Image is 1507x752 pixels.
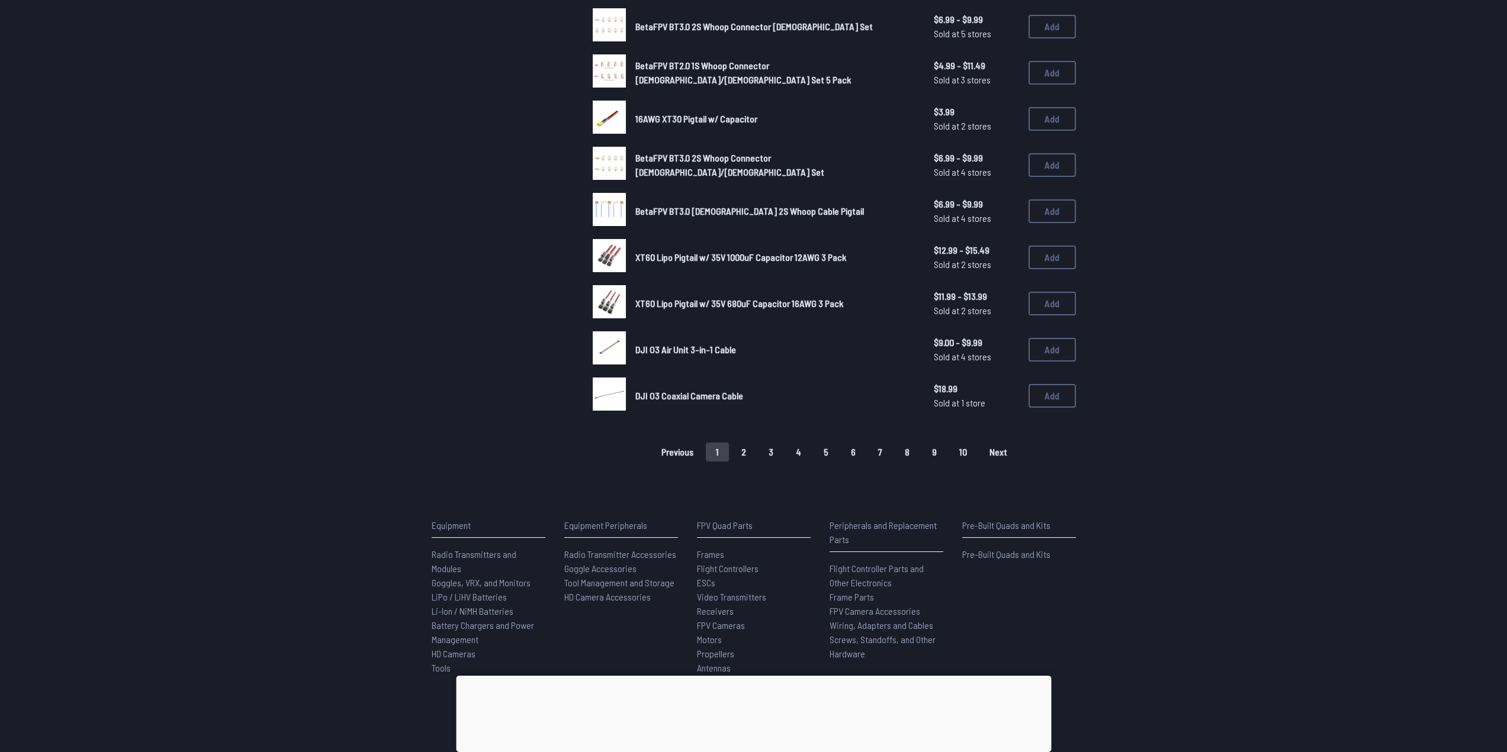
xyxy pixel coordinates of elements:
[635,390,743,401] span: DJI O3 Coaxial Camera Cable
[635,152,824,177] span: BetaFPV BT3.0 2S Whoop Connector [DEMOGRAPHIC_DATA]/[DEMOGRAPHIC_DATA] Set
[635,343,915,357] a: DJI O3 Air Unit 3-in-1 Cable
[593,193,626,226] img: image
[1029,338,1076,362] button: Add
[635,20,915,34] a: BetaFPV BT3.0 2S Whoop Connector [DEMOGRAPHIC_DATA] Set
[934,59,1019,73] span: $4.99 - $11.49
[934,151,1019,165] span: $6.99 - $9.99
[564,561,678,576] a: Goggle Accessories
[564,548,676,560] span: Radio Transmitter Accessories
[841,443,866,461] button: 6
[697,577,715,588] span: ESCs
[1029,292,1076,315] button: Add
[635,250,915,264] a: XT60 Lipo Pigtail w/ 35V 1000uF Capacitor 12AWG 3 Pack
[432,577,531,588] span: Goggles, VRX, and Monitors
[697,563,759,574] span: Flight Controllers
[564,590,678,604] a: HD Camera Accessories
[432,518,545,532] p: Equipment
[1029,61,1076,85] button: Add
[432,619,534,645] span: Battery Chargers and Power Management
[934,335,1019,350] span: $9.00 - $9.99
[731,443,756,461] button: 2
[697,548,724,560] span: Frames
[830,632,943,661] a: Screws, Standoffs, and Other Hardware
[593,193,626,230] a: image
[697,648,734,659] span: Propellers
[635,344,736,355] span: DJI O3 Air Unit 3-in-1 Cable
[895,443,920,461] button: 8
[593,8,626,45] a: image
[934,243,1019,257] span: $12.99 - $15.49
[635,113,757,124] span: 16AWG XT30 Pigtail w/ Capacitor
[432,548,516,574] span: Radio Transmitters and Modules
[635,21,873,32] span: BetaFPV BT3.0 2S Whoop Connector [DEMOGRAPHIC_DATA] Set
[697,591,766,602] span: Video Transmitters
[830,518,943,547] p: Peripherals and Replacement Parts
[830,618,943,632] a: Wiring, Adapters and Cables
[564,518,678,532] p: Equipment Peripherals
[922,443,947,461] button: 9
[934,73,1019,87] span: Sold at 3 stores
[635,112,915,126] a: 16AWG XT30 Pigtail w/ Capacitor
[635,389,915,403] a: DJI O3 Coaxial Camera Cable
[830,591,874,602] span: Frame Parts
[934,165,1019,179] span: Sold at 4 stores
[635,205,864,217] span: BetaFPV BT3.0 [DEMOGRAPHIC_DATA] 2S Whoop Cable Pigtail
[432,604,545,618] a: Li-Ion / NiMH Batteries
[564,577,674,588] span: Tool Management and Storage
[934,27,1019,41] span: Sold at 5 stores
[635,60,851,85] span: BetaFPV BT2.0 1S Whoop Connector [DEMOGRAPHIC_DATA]/[DEMOGRAPHIC_DATA] Set 5 Pack
[593,377,626,414] a: image
[962,548,1050,560] span: Pre-Built Quads and Kits
[593,239,626,276] a: image
[593,331,626,364] img: image
[934,119,1019,133] span: Sold at 2 stores
[432,576,545,590] a: Goggles, VRX, and Monitors
[697,632,811,647] a: Motors
[934,257,1019,272] span: Sold at 2 stores
[635,298,843,309] span: XT60 Lipo Pigtail w/ 35V 680uF Capacitor 16AWG 3 Pack
[593,101,626,134] img: image
[934,289,1019,304] span: $11.99 - $13.99
[1029,107,1076,131] button: Add
[697,518,811,532] p: FPV Quad Parts
[830,561,943,590] a: Flight Controller Parts and Other Electronics
[593,8,626,41] img: image
[432,618,545,647] a: Battery Chargers and Power Management
[949,443,977,461] button: 10
[593,285,626,322] a: image
[934,396,1019,410] span: Sold at 1 store
[564,576,678,590] a: Tool Management and Storage
[934,304,1019,318] span: Sold at 2 stores
[989,447,1007,457] span: Next
[697,619,745,631] span: FPV Cameras
[635,251,846,263] span: XT60 Lipo Pigtail w/ 35V 1000uF Capacitor 12AWG 3 Pack
[432,590,545,604] a: LiPo / LiHV Batteries
[564,591,651,602] span: HD Camera Accessories
[934,12,1019,27] span: $6.99 - $9.99
[593,239,626,272] img: image
[979,443,1017,461] button: Next
[814,443,838,461] button: 5
[635,59,915,87] a: BetaFPV BT2.0 1S Whoop Connector [DEMOGRAPHIC_DATA]/[DEMOGRAPHIC_DATA] Set 5 Pack
[962,547,1076,561] a: Pre-Built Quads and Kits
[697,647,811,661] a: Propellers
[697,604,811,618] a: Receivers
[1029,199,1076,223] button: Add
[759,443,783,461] button: 3
[593,147,626,183] a: image
[1029,153,1076,177] button: Add
[432,591,507,602] span: LiPo / LiHV Batteries
[432,661,545,675] a: Tools
[830,604,943,618] a: FPV Camera Accessories
[934,350,1019,364] span: Sold at 4 stores
[697,634,722,645] span: Motors
[564,563,637,574] span: Goggle Accessories
[1029,384,1076,408] button: Add
[697,547,811,561] a: Frames
[432,648,475,659] span: HD Cameras
[706,443,729,461] button: 1
[1029,246,1076,269] button: Add
[868,443,892,461] button: 7
[635,151,915,179] a: BetaFPV BT3.0 2S Whoop Connector [DEMOGRAPHIC_DATA]/[DEMOGRAPHIC_DATA] Set
[697,590,811,604] a: Video Transmitters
